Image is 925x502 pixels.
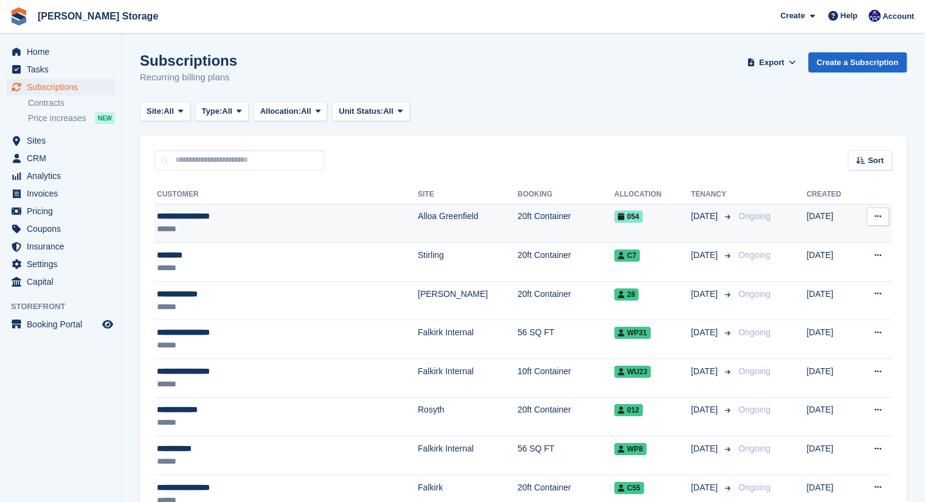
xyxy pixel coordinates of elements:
[738,366,771,376] span: Ongoing
[33,6,163,26] a: [PERSON_NAME] Storage
[738,250,771,260] span: Ongoing
[27,316,100,333] span: Booking Portal
[27,185,100,202] span: Invoices
[614,249,640,262] span: C7
[195,102,249,122] button: Type: All
[518,320,614,359] td: 56 SQ FT
[806,204,856,243] td: [DATE]
[806,359,856,398] td: [DATE]
[6,256,115,273] a: menu
[806,320,856,359] td: [DATE]
[6,273,115,290] a: menu
[6,203,115,220] a: menu
[691,326,720,339] span: [DATE]
[27,256,100,273] span: Settings
[518,204,614,243] td: 20ft Container
[868,10,881,22] img: Ross Watt
[418,185,518,204] th: Site
[691,481,720,494] span: [DATE]
[691,442,720,455] span: [DATE]
[614,211,643,223] span: 054
[806,185,856,204] th: Created
[27,220,100,237] span: Coupons
[27,167,100,184] span: Analytics
[738,483,771,492] span: Ongoing
[691,288,720,301] span: [DATE]
[6,220,115,237] a: menu
[28,113,86,124] span: Price increases
[140,102,190,122] button: Site: All
[418,397,518,436] td: Rosyth
[418,359,518,398] td: Falkirk Internal
[738,444,771,453] span: Ongoing
[6,78,115,96] a: menu
[518,185,614,204] th: Booking
[154,185,418,204] th: Customer
[6,316,115,333] a: menu
[518,243,614,282] td: 20ft Container
[806,397,856,436] td: [DATE]
[691,249,720,262] span: [DATE]
[28,111,115,125] a: Price increases NEW
[28,97,115,109] a: Contracts
[140,71,237,85] p: Recurring billing plans
[27,203,100,220] span: Pricing
[301,105,311,117] span: All
[27,273,100,290] span: Capital
[6,43,115,60] a: menu
[691,403,720,416] span: [DATE]
[738,211,771,221] span: Ongoing
[738,405,771,414] span: Ongoing
[418,320,518,359] td: Falkirk Internal
[418,243,518,282] td: Stirling
[780,10,805,22] span: Create
[806,243,856,282] td: [DATE]
[806,281,856,320] td: [DATE]
[332,102,409,122] button: Unit Status: All
[10,7,28,26] img: stora-icon-8386f47178a22dfd0bd8f6a31ec36ba5ce8667c1dd55bd0f319d3a0aa187defe.svg
[614,327,651,339] span: WP31
[95,112,115,124] div: NEW
[518,397,614,436] td: 20ft Container
[418,281,518,320] td: [PERSON_NAME]
[6,167,115,184] a: menu
[738,327,771,337] span: Ongoing
[27,61,100,78] span: Tasks
[6,238,115,255] a: menu
[418,436,518,475] td: Falkirk Internal
[840,10,857,22] span: Help
[27,150,100,167] span: CRM
[6,132,115,149] a: menu
[691,365,720,378] span: [DATE]
[518,359,614,398] td: 10ft Container
[164,105,174,117] span: All
[202,105,223,117] span: Type:
[6,150,115,167] a: menu
[868,155,884,167] span: Sort
[738,289,771,299] span: Ongoing
[260,105,301,117] span: Allocation:
[808,52,907,72] a: Create a Subscription
[339,105,383,117] span: Unit Status:
[27,78,100,96] span: Subscriptions
[27,43,100,60] span: Home
[614,185,691,204] th: Allocation
[745,52,799,72] button: Export
[614,443,646,455] span: WP8
[254,102,328,122] button: Allocation: All
[614,366,651,378] span: WU23
[806,436,856,475] td: [DATE]
[614,288,639,301] span: 28
[27,132,100,149] span: Sites
[6,185,115,202] a: menu
[691,185,733,204] th: Tenancy
[140,52,237,69] h1: Subscriptions
[6,61,115,78] a: menu
[27,238,100,255] span: Insurance
[691,210,720,223] span: [DATE]
[11,301,121,313] span: Storefront
[383,105,393,117] span: All
[759,57,784,69] span: Export
[614,404,643,416] span: 012
[100,317,115,332] a: Preview store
